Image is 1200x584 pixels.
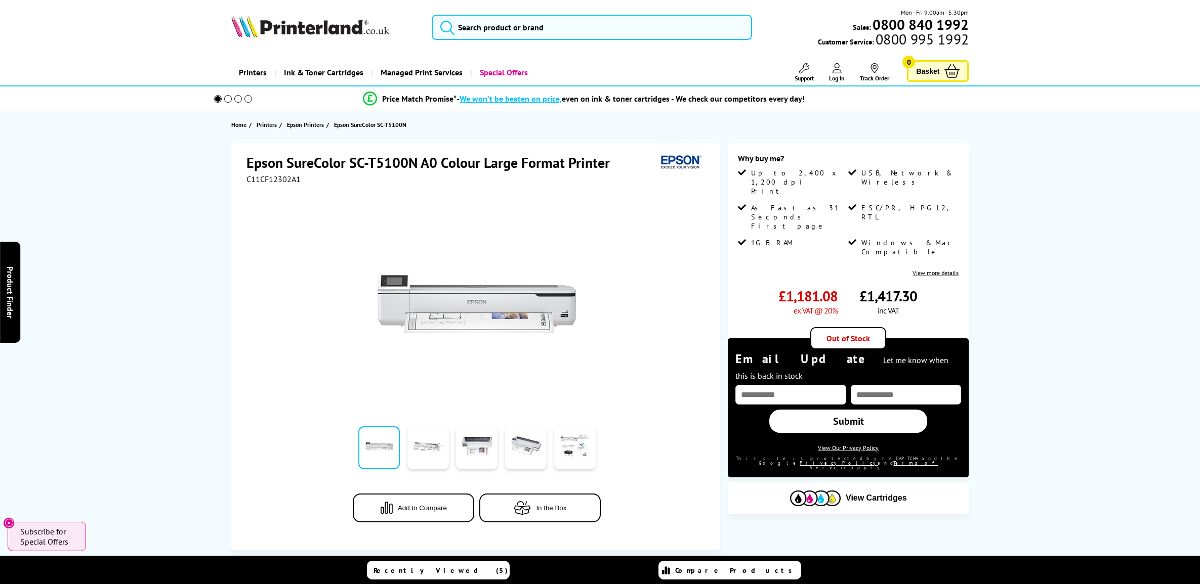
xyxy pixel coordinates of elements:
span: USB, Network & Wireless [861,168,957,187]
span: In the Box [536,504,566,512]
a: Log In [829,63,845,82]
span: Home [231,119,246,130]
span: C11CF12302A1 [246,174,301,184]
span: Product Finder [5,266,15,318]
a: View Our Privacy Policy [818,444,879,452]
span: Add to Compare [398,504,447,512]
span: 0 [902,56,915,68]
button: View Cartridges [735,490,961,507]
a: Compare Products [658,561,801,579]
button: In the Box [479,493,601,522]
span: Customer Service: [818,34,969,47]
a: Basket 0 [907,60,969,82]
a: Track Order [860,63,889,82]
span: 1GB RAM [751,238,794,247]
a: Home [231,119,249,130]
span: We won’t be beaten on price, [460,94,562,104]
a: Printerland Logo [231,15,420,39]
a: Printers [231,60,274,85]
span: Epson Printers [287,119,324,130]
a: Privacy Policy [800,460,878,466]
span: Let me know when this is back in stock [735,355,948,381]
span: Up to 2,400 x 1,200 dpi Print [751,168,846,196]
span: inc VAT [878,305,899,316]
a: Submit [769,410,927,433]
b: 0800 840 1992 [873,15,969,34]
h1: Epson SureColor SC-T5100N A0 Colour Large Format Printer [246,153,620,172]
div: Out of Stock [810,327,886,349]
button: Close [3,517,15,529]
span: 0800 995 1992 [874,34,969,44]
a: Ink & Toner Cartridges [274,60,371,85]
span: ex VAT @ 20% [794,305,838,316]
span: £1,181.08 [778,287,838,305]
a: Managed Print Services [371,60,470,85]
div: Email Update [735,351,961,382]
a: Epson SureColor SC-T5100N [334,119,409,130]
span: Ink & Toner Cartridges [284,60,363,85]
span: Subscribe for Special Offers [20,526,76,547]
span: Mon - Fri 9:00am - 5:30pm [901,8,969,17]
div: This site is protected by reCAPTCHA and the Google and apply. [735,456,961,470]
li: modal_Promise [200,90,968,108]
div: - even on ink & toner cartridges - We check our competitors every day! [457,94,805,104]
a: Support [795,63,814,82]
span: Compare Products [675,566,798,575]
span: Printers [257,119,277,130]
span: Price Match Promise* [382,94,457,104]
input: Search product or brand [432,15,752,40]
button: Add to Compare [353,493,474,522]
a: Recently Viewed (5) [367,561,510,579]
div: Why buy me? [738,153,959,168]
span: ESC/P-R, HP-GL2, RTL [861,203,957,221]
span: Epson SureColor SC-T5100N [334,119,406,130]
span: Windows & Mac Compatible [861,238,957,256]
span: As Fast as 31 Seconds First page [751,203,846,231]
span: Sales: [853,22,871,32]
a: Special Offers [470,60,535,85]
span: Recently Viewed (5) [374,566,508,575]
a: 0800 840 1992 [871,20,969,29]
a: View more details [913,269,959,277]
img: Printerland Logo [231,15,389,37]
a: Terms of Service [810,460,938,470]
a: Epson Printers [287,119,326,130]
img: Epson [657,153,704,172]
span: Support [795,74,814,82]
span: Basket [916,64,939,78]
a: Printers [257,119,279,130]
img: Cartridges [790,490,841,506]
img: Epson SureColor SC-T5100N [378,204,576,402]
span: Log In [829,74,845,82]
span: £1,417.30 [859,287,917,305]
span: View Cartridges [846,493,907,503]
